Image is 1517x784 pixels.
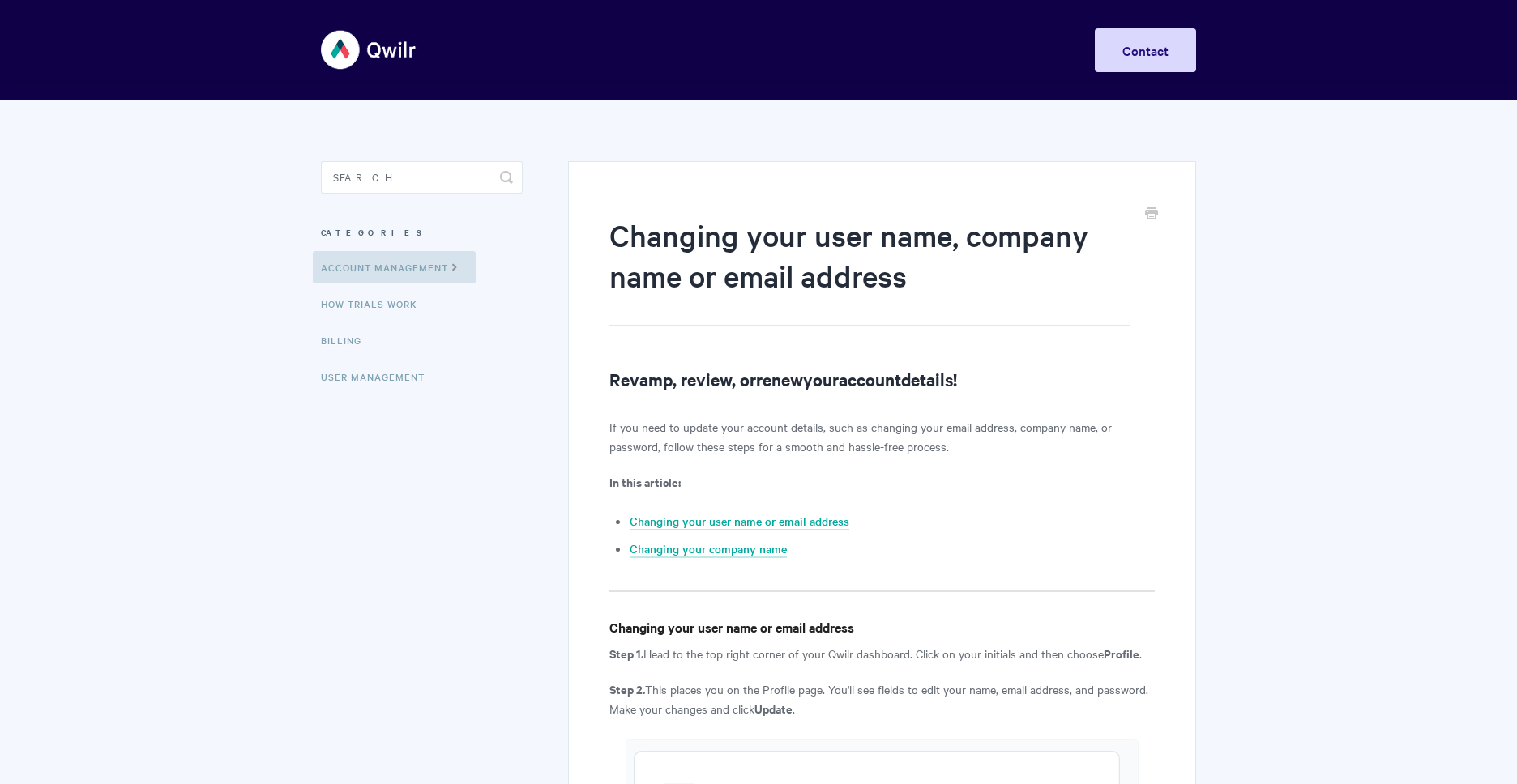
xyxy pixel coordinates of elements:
a: Print this Article [1145,205,1158,223]
h4: Changing your user name or email address [609,617,1155,637]
p: If you need to update your account details, such as changing your email address, company name, or... [609,417,1155,456]
b: Revamp, review, or [609,368,756,390]
strong: Profile [1104,645,1139,662]
b: your [803,368,839,390]
p: This places you on the Profile page. You'll see fields to edit your name, email address, and pass... [609,680,1155,718]
p: Head to the top right corner of your Qwilr dashboard. Click on your initials and then choose . [609,644,1155,663]
a: How Trials Work [321,288,429,320]
strong: Step 1. [609,645,643,662]
a: Changing your company name [630,540,787,558]
h1: Changing your user name, company name or email address [609,215,1130,326]
h3: Categories [321,218,523,247]
a: User Management [321,360,437,393]
strong: Step 2. [609,680,645,697]
a: Billing [321,324,374,356]
b: details! [901,368,957,390]
a: Account Management [313,251,476,283]
a: Changing your user name or email address [630,513,849,530]
img: Qwilr Help Center [321,19,417,80]
b: In this article: [609,473,681,490]
h2: renew account [609,366,1155,392]
input: Search [321,161,523,194]
a: Contact [1095,28,1196,72]
strong: Update [754,700,793,717]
